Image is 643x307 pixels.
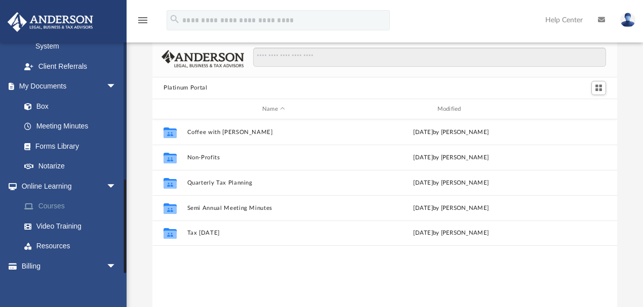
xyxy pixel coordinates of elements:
[187,180,360,186] button: Quarterly Tax Planning
[187,205,360,211] button: Semi Annual Meeting Minutes
[7,76,127,97] a: My Documentsarrow_drop_down
[14,116,127,137] a: Meeting Minutes
[5,12,96,32] img: Anderson Advisors Platinum Portal
[187,230,360,237] button: Tax [DATE]
[157,105,182,114] div: id
[14,196,132,216] a: Courses
[7,176,132,196] a: Online Learningarrow_drop_down
[365,153,538,162] div: [DATE] by [PERSON_NAME]
[14,156,127,177] a: Notarize
[106,176,127,197] span: arrow_drop_down
[187,129,360,136] button: Coffee with [PERSON_NAME]
[365,128,538,137] div: [DATE] by [PERSON_NAME]
[14,96,122,116] a: Box
[106,256,127,277] span: arrow_drop_down
[187,154,360,161] button: Non-Profits
[137,14,149,26] i: menu
[14,56,127,76] a: Client Referrals
[187,105,360,114] div: Name
[14,216,127,236] a: Video Training
[253,48,606,67] input: Search files and folders
[365,179,538,188] div: [DATE] by [PERSON_NAME]
[591,81,607,95] button: Switch to Grid View
[364,105,537,114] div: Modified
[365,229,538,238] div: [DATE] by [PERSON_NAME]
[14,136,122,156] a: Forms Library
[137,19,149,26] a: menu
[365,204,538,213] div: [DATE] by [PERSON_NAME]
[164,83,208,93] button: Platinum Portal
[169,14,180,25] i: search
[106,76,127,97] span: arrow_drop_down
[7,256,132,276] a: Billingarrow_drop_down
[542,105,613,114] div: id
[14,236,132,256] a: Resources
[620,13,635,27] img: User Pic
